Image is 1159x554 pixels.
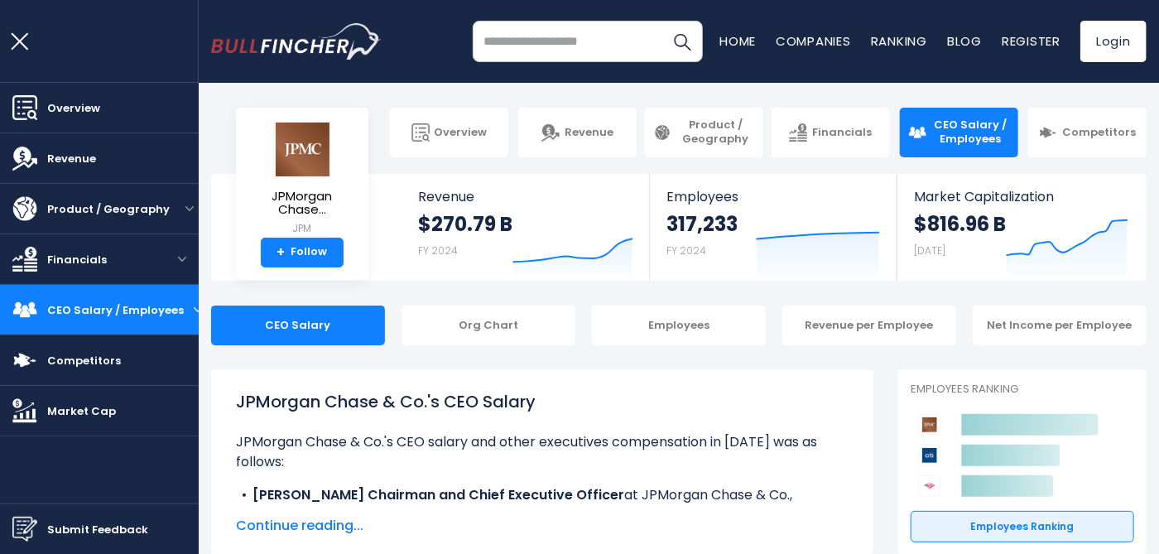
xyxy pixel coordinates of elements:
[194,306,202,314] button: open menu
[47,352,121,369] span: Competitors
[418,243,458,258] small: FY 2024
[1028,108,1147,157] a: Competitors
[645,108,763,157] a: Product / Geography
[666,189,880,205] span: Employees
[418,211,512,237] strong: $270.79 B
[871,32,927,50] a: Ranking
[47,150,96,167] span: Revenue
[914,243,945,258] small: [DATE]
[931,118,1010,147] span: CEO Salary / Employees
[47,99,100,117] span: Overview
[249,190,355,217] span: JPMorgan Chase...
[782,306,956,345] div: Revenue per Employee
[919,475,940,497] img: Bank of America Corporation competitors logo
[666,243,706,258] small: FY 2024
[252,485,624,504] b: [PERSON_NAME] Chairman and Chief Executive Officer
[911,511,1134,542] a: Employees Ranking
[418,189,633,205] span: Revenue
[249,221,355,236] small: JPM
[47,301,184,319] span: CEO Salary / Employees
[518,108,637,157] a: Revenue
[812,126,872,140] span: Financials
[211,306,385,345] div: CEO Salary
[277,245,286,260] strong: +
[1080,21,1147,62] a: Login
[236,389,849,414] h1: JPMorgan Chase & Co.'s CEO Salary
[390,108,508,157] a: Overview
[261,238,344,267] a: +Follow
[565,126,613,140] span: Revenue
[919,414,940,436] img: JPMorgan Chase & Co. competitors logo
[248,121,356,238] a: JPMorgan Chase... JPM
[211,23,382,60] img: bullfincher logo
[776,32,851,50] a: Companies
[1062,126,1136,140] span: Competitors
[897,174,1145,281] a: Market Capitalization $816.96 B [DATE]
[592,306,766,345] div: Employees
[914,189,1128,205] span: Market Capitalization
[236,432,849,472] p: JPMorgan Chase & Co.'s CEO salary and other executives compensation in [DATE] was as follows:
[666,211,738,237] strong: 317,233
[402,306,575,345] div: Org Chart
[676,118,755,147] span: Product / Geography
[47,251,107,268] span: Financials
[973,306,1147,345] div: Net Income per Employee
[919,445,940,466] img: Citigroup competitors logo
[166,255,199,263] button: open menu
[211,23,382,60] a: Go to homepage
[900,108,1018,157] a: CEO Salary / Employees
[1002,32,1060,50] a: Register
[911,383,1134,397] p: Employees Ranking
[914,211,1006,237] strong: $816.96 B
[180,205,199,213] button: open menu
[47,200,170,218] span: Product / Geography
[236,516,849,536] span: Continue reading...
[47,521,148,538] span: Submit Feedback
[661,21,703,62] button: Search
[47,402,116,420] span: Market Cap
[947,32,982,50] a: Blog
[402,174,650,281] a: Revenue $270.79 B FY 2024
[719,32,756,50] a: Home
[772,108,890,157] a: Financials
[650,174,897,281] a: Employees 317,233 FY 2024
[236,485,849,525] li: at JPMorgan Chase & Co., received a total compensation of $34.50 M in [DATE].
[435,126,488,140] span: Overview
